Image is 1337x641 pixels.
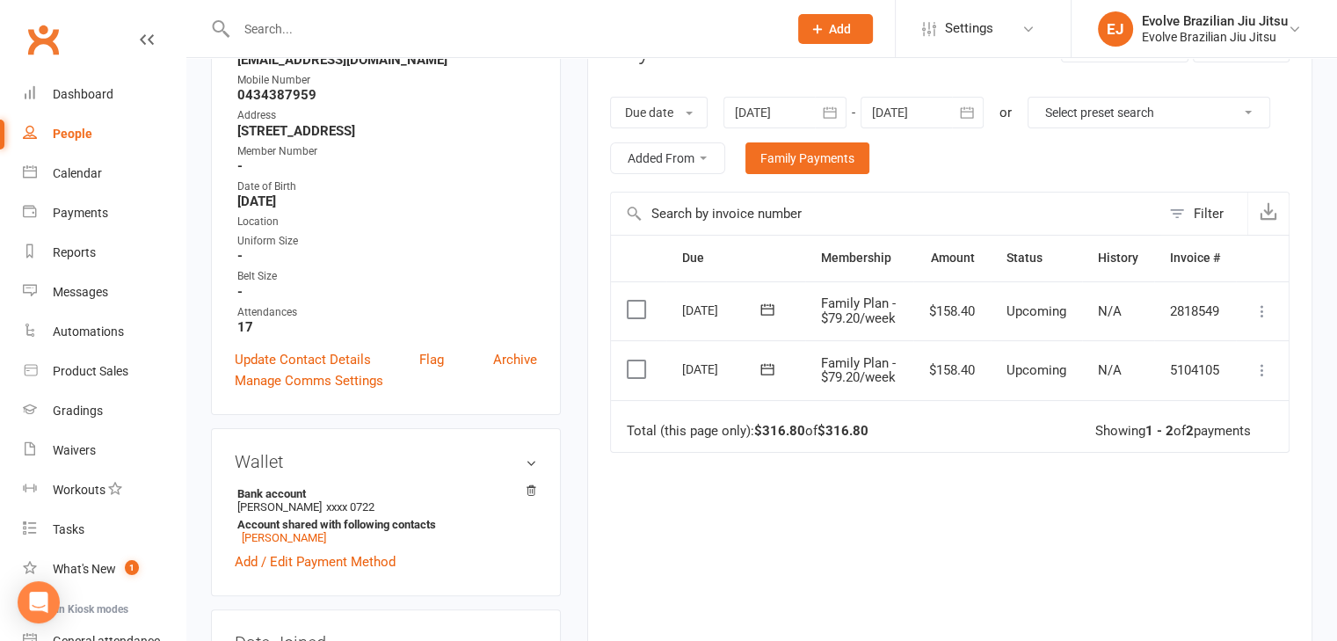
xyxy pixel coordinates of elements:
input: Search... [231,17,775,41]
div: Reports [53,245,96,259]
div: Attendances [237,304,537,321]
span: Settings [945,9,993,48]
div: Messages [53,285,108,299]
strong: $316.80 [754,423,805,439]
span: Family Plan - $79.20/week [821,355,896,386]
a: Workouts [23,470,185,510]
strong: - [237,284,537,300]
div: Tasks [53,522,84,536]
strong: $316.80 [817,423,868,439]
a: Automations [23,312,185,352]
button: Added From [610,142,725,174]
div: Mobile Number [237,72,537,89]
h3: Wallet [235,452,537,471]
div: Address [237,107,537,124]
span: xxxx 0722 [326,500,374,514]
div: Member Number [237,143,537,160]
div: Showing of payments [1095,424,1251,439]
button: Filter [1160,193,1247,235]
th: Amount [913,236,991,280]
span: Add [829,22,851,36]
span: Upcoming [1006,362,1066,378]
div: or [999,102,1012,123]
div: Gradings [53,404,103,418]
td: $158.40 [913,281,991,341]
a: Manage Comms Settings [235,370,383,391]
strong: - [237,248,537,264]
span: Upcoming [1006,303,1066,319]
li: [PERSON_NAME] [235,484,537,547]
div: EJ [1098,11,1133,47]
a: Clubworx [21,18,65,62]
strong: Account shared with following contacts [237,518,528,531]
strong: - [237,158,537,174]
div: Product Sales [53,364,128,378]
div: Location [237,214,537,230]
a: Add / Edit Payment Method [235,551,396,572]
div: [DATE] [682,296,763,324]
div: Calendar [53,166,102,180]
a: Waivers [23,431,185,470]
a: Reports [23,233,185,273]
div: What's New [53,562,116,576]
a: Flag [419,349,444,370]
th: History [1082,236,1154,280]
a: Gradings [23,391,185,431]
a: Archive [493,349,537,370]
a: Family Payments [745,142,869,174]
div: Total (this page only): of [627,424,868,439]
div: Payments [53,206,108,220]
div: Filter [1194,203,1224,224]
div: Open Intercom Messenger [18,581,60,623]
th: Status [991,236,1082,280]
td: 2818549 [1154,281,1236,341]
div: Uniform Size [237,233,537,250]
button: Due date [610,97,708,128]
td: $158.40 [913,340,991,400]
td: 5104105 [1154,340,1236,400]
div: Date of Birth [237,178,537,195]
h3: Payments [610,38,717,65]
strong: Bank account [237,487,528,500]
span: 1 [125,560,139,575]
span: Family Plan - $79.20/week [821,295,896,326]
span: N/A [1098,303,1122,319]
strong: [STREET_ADDRESS] [237,123,537,139]
a: Product Sales [23,352,185,391]
strong: 2 [1186,423,1194,439]
strong: 0434387959 [237,87,537,103]
a: Payments [23,193,185,233]
strong: [DATE] [237,193,537,209]
a: Messages [23,273,185,312]
div: Belt Size [237,268,537,285]
div: Evolve Brazilian Jiu Jitsu [1142,29,1288,45]
a: Tasks [23,510,185,550]
span: N/A [1098,362,1122,378]
strong: [EMAIL_ADDRESS][DOMAIN_NAME] [237,52,537,68]
div: Dashboard [53,87,113,101]
a: Calendar [23,154,185,193]
input: Search by invoice number [611,193,1160,235]
div: Workouts [53,483,105,497]
div: [DATE] [682,355,763,382]
button: Add [798,14,873,44]
a: [PERSON_NAME] [242,531,326,544]
div: Waivers [53,443,96,457]
div: People [53,127,92,141]
a: Update Contact Details [235,349,371,370]
div: Evolve Brazilian Jiu Jitsu [1142,13,1288,29]
th: Membership [805,236,913,280]
a: Dashboard [23,75,185,114]
strong: 17 [237,319,537,335]
th: Due [666,236,805,280]
div: Automations [53,324,124,339]
a: What's New1 [23,550,185,589]
th: Invoice # [1154,236,1236,280]
strong: 1 - 2 [1145,423,1174,439]
a: People [23,114,185,154]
